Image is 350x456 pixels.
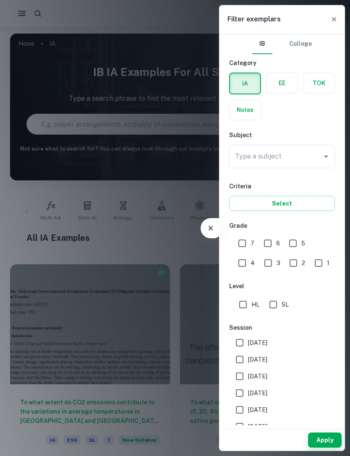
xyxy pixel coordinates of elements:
span: 4 [251,258,255,268]
span: SL [282,300,289,309]
span: [DATE] [248,422,267,431]
span: [DATE] [248,405,267,414]
span: 7 [251,239,254,248]
button: Apply [308,433,342,448]
span: [DATE] [248,372,267,381]
button: Notes [230,100,261,120]
button: Filter [202,220,219,237]
span: [DATE] [248,338,267,347]
button: Open [320,151,332,162]
h6: Subject [229,130,335,140]
button: IA [230,73,260,94]
span: [DATE] [248,388,267,398]
h6: Session [229,323,335,332]
span: 2 [302,258,305,268]
span: 6 [276,239,280,248]
span: 5 [301,239,305,248]
button: College [289,34,312,54]
button: TOK [303,73,334,93]
span: HL [251,300,259,309]
span: 3 [277,258,280,268]
h6: Level [229,281,335,291]
span: [DATE] [248,355,267,364]
h6: Filter exemplars [227,14,281,24]
h6: Criteria [229,182,335,191]
button: EE [266,73,298,93]
h6: Grade [229,221,335,230]
span: 1 [327,258,329,268]
h6: Category [229,58,335,68]
button: Select [229,196,335,211]
div: Filter type choice [252,34,312,54]
button: IB [252,34,272,54]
